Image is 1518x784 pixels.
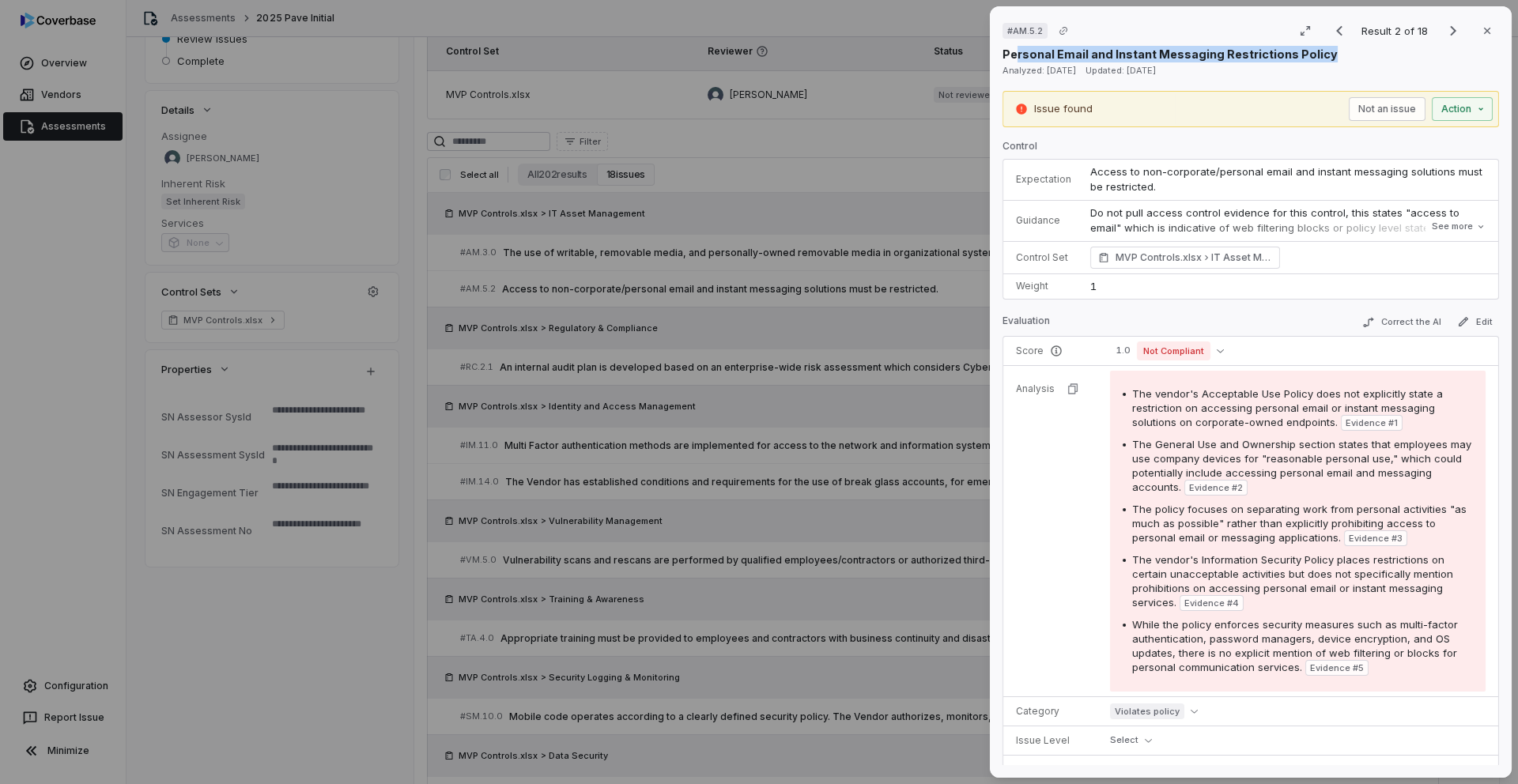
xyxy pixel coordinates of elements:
[1189,481,1243,494] span: Evidence # 2
[1016,763,1091,776] p: Issue Type
[1090,165,1486,194] span: Access to non-corporate/personal email and instant messaging solutions must be restricted.
[1007,24,1043,37] span: # AM.5.2
[1049,17,1078,45] button: Copy link
[1137,341,1210,360] span: Not Compliant
[1003,140,1499,159] p: Control
[1184,597,1239,609] span: Evidence # 4
[1090,205,1486,283] p: Do not pull access control evidence for this control, this states "access to email" which is indi...
[1116,250,1272,266] span: MVP Controls.xlsx IT Asset Management
[1016,280,1071,292] p: Weight
[1034,101,1093,117] p: Issue found
[1349,97,1425,121] button: Not an issue
[1451,312,1499,331] button: Edit
[1310,661,1364,674] span: Evidence # 5
[1086,65,1156,76] span: Updated: [DATE]
[1016,345,1091,357] p: Score
[1016,734,1091,747] p: Issue Level
[1003,65,1076,76] span: Analyzed: [DATE]
[1110,341,1230,360] button: 1.0Not Compliant
[1356,313,1448,332] button: Correct the AI
[1346,416,1398,429] span: Evidence # 1
[1003,46,1338,62] p: Personal Email and Instant Messaging Restrictions Policy
[1427,213,1490,241] button: See more
[1361,22,1431,40] p: Result 2 of 18
[1324,21,1355,40] button: Previous result
[1110,703,1184,719] span: Violates policy
[1016,383,1055,395] p: Analysis
[1016,214,1071,227] p: Guidance
[1132,553,1453,609] span: The vendor's Information Security Policy places restrictions on certain unacceptable activities b...
[1016,251,1071,264] p: Control Set
[1110,731,1158,750] button: Select
[1349,532,1403,545] span: Evidence # 3
[1432,97,1493,121] button: Action
[1437,21,1469,40] button: Next result
[1003,315,1050,334] p: Evaluation
[1090,280,1097,292] span: 1
[1132,503,1467,544] span: The policy focuses on separating work from personal activities "as much as possible" rather than ...
[1132,618,1458,673] span: While the policy enforces security measures such as multi-factor authentication, password manager...
[1016,173,1071,186] p: Expectation
[1016,705,1091,718] p: Category
[1132,387,1443,428] span: The vendor's Acceptable Use Policy does not explicitly state a restriction on accessing personal ...
[1132,438,1471,493] span: The General Use and Ownership section states that employees may use company devices for "reasonab...
[1110,760,1158,779] button: Select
